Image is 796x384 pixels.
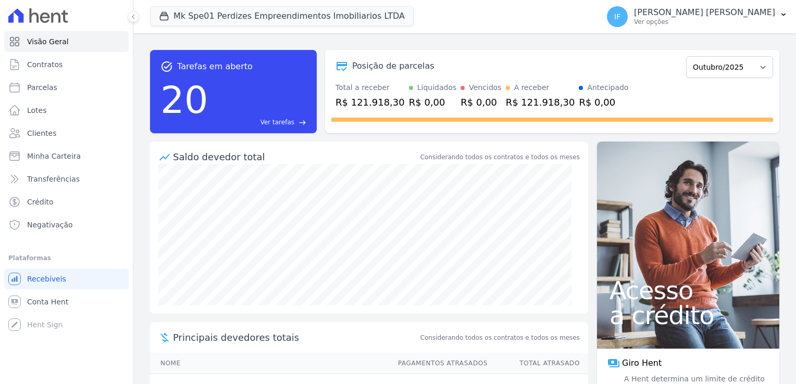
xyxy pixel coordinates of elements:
[335,82,405,93] div: Total a receber
[173,150,418,164] div: Saldo devedor total
[634,18,775,26] p: Ver opções
[469,82,501,93] div: Vencidos
[634,7,775,18] p: [PERSON_NAME] [PERSON_NAME]
[27,197,54,207] span: Crédito
[4,169,129,189] a: Transferências
[388,353,488,374] th: Pagamentos Atrasados
[514,82,550,93] div: A receber
[150,353,388,374] th: Nome
[409,95,457,109] div: R$ 0,00
[213,118,306,127] a: Ver tarefas east
[27,128,56,138] span: Clientes
[260,118,294,127] span: Ver tarefas
[27,174,80,184] span: Transferências
[4,100,129,121] a: Lotes
[420,333,580,342] span: Considerando todos os contratos e todos os meses
[4,123,129,144] a: Clientes
[506,95,575,109] div: R$ 121.918,30
[173,330,418,344] span: Principais devedores totais
[27,151,81,161] span: Minha Carteira
[4,54,129,75] a: Contratos
[622,357,662,369] span: Giro Hent
[4,77,129,98] a: Parcelas
[417,82,457,93] div: Liquidados
[587,82,628,93] div: Antecipado
[420,152,580,162] div: Considerando todos os contratos e todos os meses
[461,95,501,109] div: R$ 0,00
[4,31,129,52] a: Visão Geral
[177,60,253,73] span: Tarefas em aberto
[27,297,68,307] span: Conta Hent
[599,2,796,31] button: IF [PERSON_NAME] [PERSON_NAME] Ver opções
[27,82,57,93] span: Parcelas
[298,119,306,126] span: east
[4,214,129,235] a: Negativação
[27,36,69,47] span: Visão Geral
[27,59,63,70] span: Contratos
[27,105,47,116] span: Lotes
[150,6,414,26] button: Mk Spe01 Perdizes Empreendimentos Imobiliarios LTDA
[579,95,628,109] div: R$ 0,00
[27,274,66,284] span: Recebíveis
[614,13,620,20] span: IF
[4,146,129,167] a: Minha Carteira
[8,252,125,264] div: Plataformas
[610,278,767,303] span: Acesso
[4,191,129,212] a: Crédito
[160,60,173,73] span: task_alt
[4,291,129,312] a: Conta Hent
[27,220,73,230] span: Negativação
[488,353,588,374] th: Total Atrasado
[335,95,405,109] div: R$ 121.918,30
[610,303,767,328] span: a crédito
[4,268,129,289] a: Recebíveis
[160,73,208,127] div: 20
[352,60,434,72] div: Posição de parcelas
